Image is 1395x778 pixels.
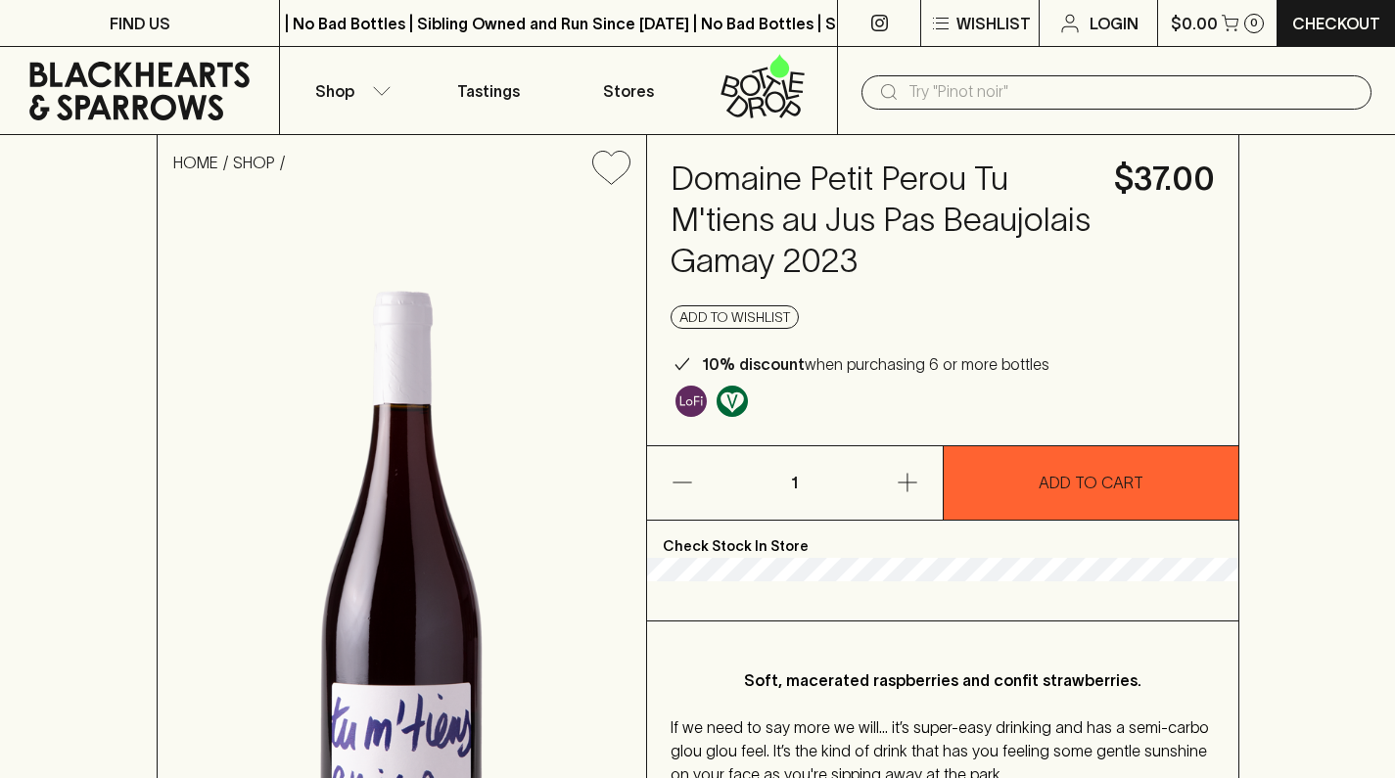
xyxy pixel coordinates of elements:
p: when purchasing 6 or more bottles [702,352,1049,376]
p: 0 [1250,18,1258,28]
p: 1 [771,446,818,520]
p: Tastings [457,79,520,103]
p: Wishlist [956,12,1031,35]
input: Try "Pinot noir" [908,76,1356,108]
a: Some may call it natural, others minimum intervention, either way, it’s hands off & maybe even a ... [671,381,712,422]
h4: Domaine Petit Perou Tu M'tiens au Jus Pas Beaujolais Gamay 2023 [671,159,1091,282]
p: $0.00 [1171,12,1218,35]
p: ADD TO CART [1039,471,1143,494]
p: FIND US [110,12,170,35]
a: Stores [559,47,698,134]
button: Add to wishlist [671,305,799,329]
p: Check Stock In Store [647,521,1238,558]
a: HOME [173,154,218,171]
p: Stores [603,79,654,103]
a: SHOP [233,154,275,171]
a: Made without the use of any animal products. [712,381,753,422]
p: Shop [315,79,354,103]
p: Login [1090,12,1139,35]
button: Add to wishlist [584,143,638,193]
b: 10% discount [702,355,805,373]
img: Vegan [717,386,748,417]
p: Soft, macerated raspberries and confit strawberries. [710,668,1176,692]
button: Shop [280,47,419,134]
button: ADD TO CART [944,446,1238,520]
p: Checkout [1292,12,1380,35]
a: Tastings [419,47,558,134]
img: Lo-Fi [675,386,707,417]
h4: $37.00 [1114,159,1215,200]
